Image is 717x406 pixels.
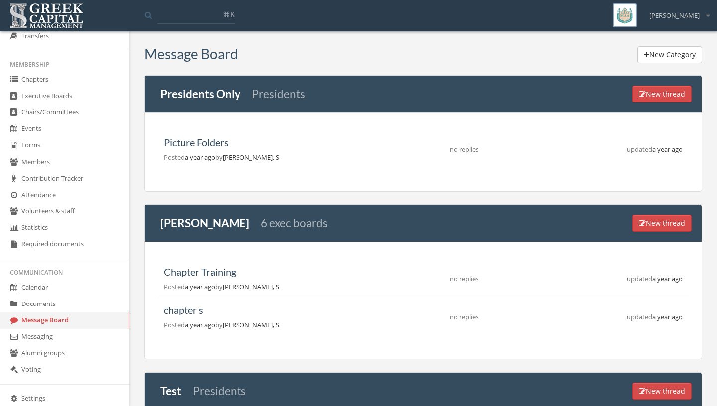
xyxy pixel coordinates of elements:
[164,153,185,162] span: Posted
[450,312,478,321] span: no replies
[649,11,700,20] span: [PERSON_NAME]
[160,216,249,230] a: [PERSON_NAME]
[536,130,689,169] td: a year ago
[536,260,689,298] td: a year ago
[536,298,689,336] td: a year ago
[160,384,181,398] a: Test
[261,216,328,230] small: 6 exec boards
[144,46,238,62] h3: Message Board
[223,320,279,329] span: [PERSON_NAME], S
[627,274,652,283] span: updated
[164,153,279,162] span: a year ago
[627,312,652,321] span: updated
[627,145,652,154] span: updated
[223,282,279,291] span: [PERSON_NAME], S
[215,282,223,291] span: by
[164,304,203,316] a: chapter s
[164,320,185,329] span: Posted
[164,282,279,291] span: a year ago
[215,153,223,162] span: by
[164,282,185,291] span: Posted
[632,86,692,102] button: New thread
[193,384,246,398] small: Presidents
[632,215,692,232] button: New thread
[643,3,710,20] div: [PERSON_NAME]
[450,145,478,154] span: no replies
[215,320,223,329] span: by
[223,153,279,162] span: [PERSON_NAME], S
[223,9,235,19] span: ⌘K
[632,383,692,400] button: New thread
[164,136,229,148] a: Picture Folders
[252,87,305,101] small: Presidents
[164,266,236,278] a: Chapter Training
[637,46,702,63] button: New Category
[450,274,478,283] span: no replies
[164,320,279,329] span: a year ago
[160,87,240,101] a: Presidents Only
